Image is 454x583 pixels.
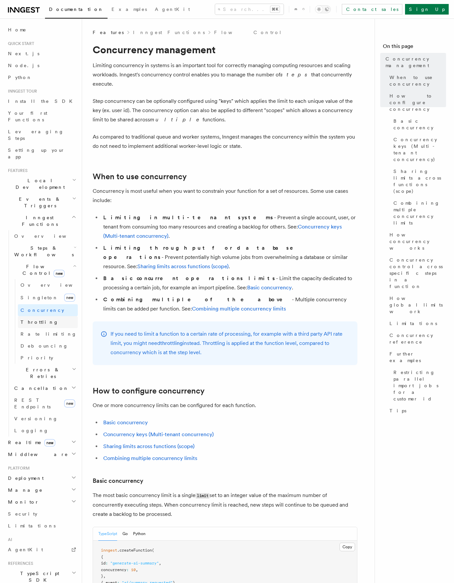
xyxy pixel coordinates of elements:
[64,294,75,302] span: new
[389,332,446,345] span: Concurrency reference
[12,413,78,425] a: Versioning
[387,329,446,348] a: Concurrency reference
[21,331,77,337] span: Rate limiting
[5,126,78,144] a: Leveraging Steps
[117,548,152,553] span: .createFunction
[155,7,190,12] span: AgentKit
[103,455,197,461] a: Combining multiple concurrency limits
[5,230,78,437] div: Inngest Functions
[8,26,26,33] span: Home
[5,437,78,448] button: Realtimenew
[389,407,406,414] span: Tips
[98,527,117,541] button: TypeScript
[49,7,104,12] span: Documentation
[391,197,446,229] a: Combining multiple concurrency limits
[5,484,78,496] button: Manage
[103,275,276,281] strong: Basic concurrent operations limits
[8,511,37,517] span: Security
[8,523,56,528] span: Limitations
[103,574,106,578] span: ,
[5,107,78,126] a: Your first Functions
[101,274,357,292] li: - Limit the capacity dedicated to processing a certain job, for example an import pipeline. See: .
[12,279,78,364] div: Flow Controlnew
[8,51,39,56] span: Next.js
[387,348,446,366] a: Further examples
[93,401,357,410] p: One or more concurrency limits can be configured for each function.
[387,90,446,115] a: How to configure concurrency
[5,144,78,163] a: Setting up your app
[103,443,195,449] a: Sharing limits across functions (scope)
[106,561,108,565] span: :
[387,317,446,329] a: Limitations
[5,537,12,542] span: AI
[391,134,446,165] a: Concurrency keys (Multi-tenant concurrency)
[391,366,446,405] a: Restricting parallel import jobs for a customer id
[93,44,357,56] h1: Concurrency management
[5,168,27,173] span: Features
[12,425,78,437] a: Logging
[45,2,108,19] a: Documentation
[12,242,78,261] button: Steps & Workflows
[393,136,446,163] span: Concurrency keys (Multi-tenant concurrency)
[14,233,82,239] span: Overview
[387,292,446,317] a: How global limits work
[387,229,446,254] a: How concurrency works
[64,399,75,407] span: new
[93,476,143,485] a: Basic concurrency
[101,295,357,313] li: - Multiple concurrency limits can be added per function. See:
[103,296,292,303] strong: Combining multiple of the above
[101,567,126,572] span: concurrency
[5,475,44,481] span: Deployment
[340,543,355,551] button: Copy
[103,431,214,437] a: Concurrency keys (Multi-tenant concurrency)
[391,115,446,134] a: Basic concurrency
[112,7,147,12] span: Examples
[386,56,446,69] span: Concurrency management
[151,2,194,18] a: AgentKit
[93,187,357,205] p: Concurrency is most useful when you want to constrain your function for a set of resources. Some ...
[8,147,65,159] span: Setting up your app
[12,245,74,258] span: Steps & Workflows
[93,386,204,396] a: How to configure concurrency
[215,4,284,15] button: Search...⌘K
[5,196,72,209] span: Events & Triggers
[280,71,311,78] em: steps
[387,405,446,417] a: Tips
[270,6,280,13] kbd: ⌘K
[192,306,286,312] a: Combining multiple concurrency limits
[12,382,78,394] button: Cancellation
[8,129,64,141] span: Leveraging Steps
[387,71,446,90] a: When to use concurrency
[14,416,58,421] span: Versioning
[93,29,124,36] span: Features
[136,567,138,572] span: ,
[21,295,58,300] span: Singleton
[12,366,72,380] span: Errors & Retries
[393,168,446,194] span: Sharing limits across functions (scope)
[5,520,78,532] a: Limitations
[247,284,292,291] a: Basic concurrency
[5,466,30,471] span: Platform
[8,110,47,122] span: Your first Functions
[391,165,446,197] a: Sharing limits across functions (scope)
[12,261,78,279] button: Flow Controlnew
[8,547,43,552] span: AgentKit
[383,53,446,71] a: Concurrency management
[5,561,33,566] span: References
[5,508,78,520] a: Security
[150,116,203,123] em: multiple
[393,118,446,131] span: Basic concurrency
[44,439,55,446] span: new
[133,527,146,541] button: Python
[14,428,49,433] span: Logging
[389,257,446,290] span: Concurrency control across specific steps in a function
[342,4,402,15] a: Contact sales
[103,245,302,260] strong: Limiting throughput for database operations
[159,561,161,565] span: ,
[93,172,187,181] a: When to use concurrency
[18,316,78,328] a: Throttling
[101,574,103,578] span: }
[5,544,78,556] a: AgentKit
[8,75,32,80] span: Python
[5,448,78,460] button: Middleware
